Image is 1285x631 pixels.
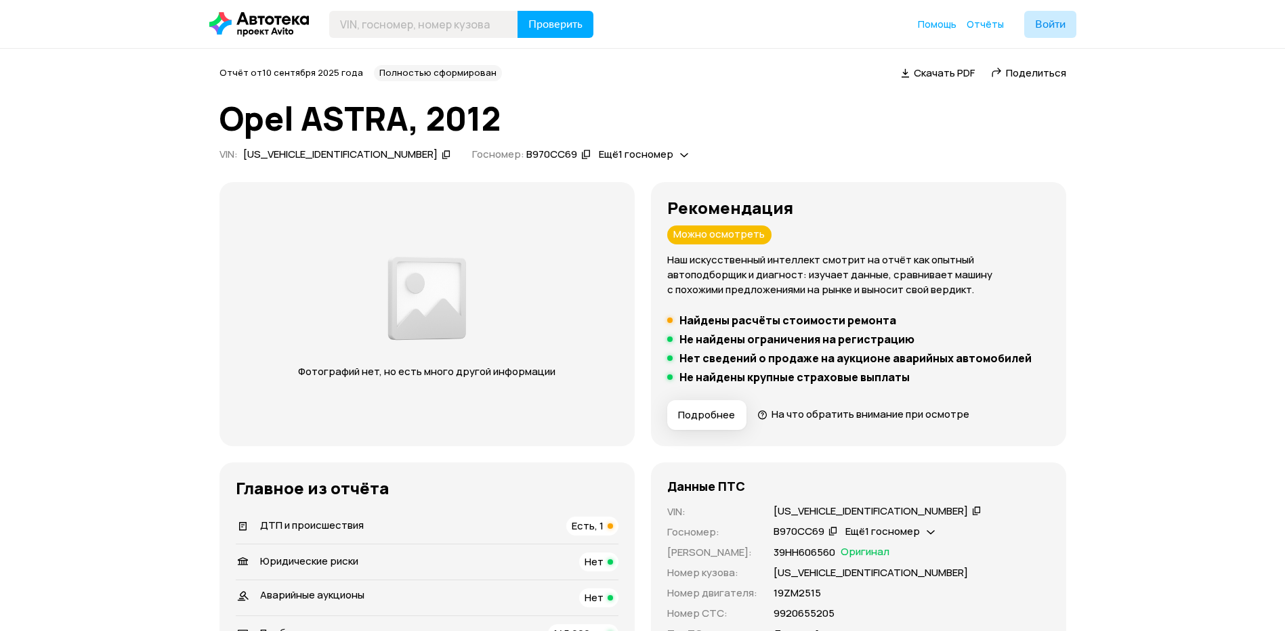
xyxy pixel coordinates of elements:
span: Проверить [528,19,583,30]
h3: Главное из отчёта [236,479,618,498]
h5: Нет сведений о продаже на аукционе аварийных автомобилей [679,351,1032,365]
h5: Не найдены крупные страховые выплаты [679,370,910,384]
p: Номер двигателя : [667,586,757,601]
a: На что обратить внимание при осмотре [757,407,970,421]
h4: Данные ПТС [667,479,745,494]
span: Юридические риски [260,554,358,568]
h5: Найдены расчёты стоимости ремонта [679,313,896,327]
span: Отчёт от 10 сентября 2025 года [219,66,363,79]
h3: Рекомендация [667,198,1050,217]
span: VIN : [219,147,238,161]
p: Госномер : [667,525,757,540]
p: 9920655205 [774,606,835,621]
span: Аварийные аукционы [260,588,364,602]
p: VIN : [667,504,757,519]
span: Оригинал [841,545,889,560]
h1: Opel ASTRA, 2012 [219,100,1066,137]
p: 39НН606560 [774,545,835,560]
button: Войти [1024,11,1076,38]
h5: Не найдены ограничения на регистрацию [679,332,914,346]
p: Номер кузова : [667,565,757,580]
a: Поделиться [991,66,1066,80]
span: Есть, 1 [572,519,604,533]
a: Отчёты [967,18,1004,31]
input: VIN, госномер, номер кузова [329,11,518,38]
a: Помощь [918,18,956,31]
p: 19ZМ2515 [774,586,821,601]
div: [US_VEHICLE_IDENTIFICATION_NUMBER] [243,148,438,162]
span: Госномер: [472,147,524,161]
div: Можно осмотреть [667,225,772,244]
span: Нет [585,554,604,569]
span: Войти [1035,19,1066,30]
span: Нет [585,590,604,605]
span: ДТП и происшествия [260,518,364,532]
span: Ещё 1 госномер [845,524,920,538]
span: Отчёты [967,18,1004,30]
img: d89e54fb62fcf1f0.png [384,249,469,348]
div: [US_VEHICLE_IDENTIFICATION_NUMBER] [774,504,968,519]
span: Скачать PDF [914,66,975,80]
span: Подробнее [678,408,735,422]
span: Поделиться [1006,66,1066,80]
div: Полностью сформирован [374,65,502,81]
button: Проверить [518,11,593,38]
button: Подробнее [667,400,746,430]
div: В970СС69 [526,148,577,162]
p: Фотографий нет, но есть много другой информации [285,364,569,379]
p: [US_VEHICLE_IDENTIFICATION_NUMBER] [774,565,968,580]
span: Помощь [918,18,956,30]
p: Наш искусственный интеллект смотрит на отчёт как опытный автоподборщик и диагност: изучает данные... [667,253,1050,297]
span: На что обратить внимание при осмотре [772,407,969,421]
span: Ещё 1 госномер [599,147,673,161]
p: [PERSON_NAME] : [667,545,757,560]
p: Номер СТС : [667,606,757,621]
div: В970СС69 [774,525,824,539]
a: Скачать PDF [901,66,975,80]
